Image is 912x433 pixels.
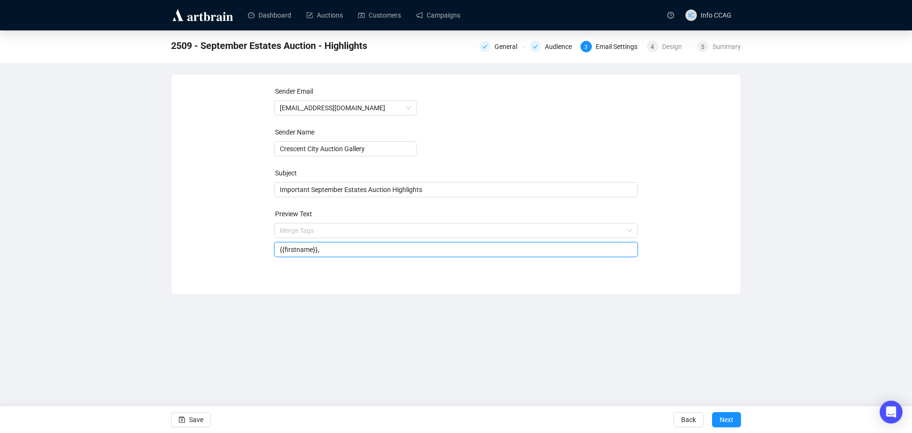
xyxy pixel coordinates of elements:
span: Next [720,406,733,433]
span: Info CCAG [701,11,731,19]
div: General [494,41,523,52]
span: info@crescentcityauctiongallery.com [280,101,411,115]
button: Back [674,412,703,427]
img: logo [171,8,235,23]
div: 5Summary [697,41,741,52]
a: Campaigns [416,3,460,28]
span: save [179,416,185,423]
button: Next [712,412,741,427]
span: 2509 - September Estates Auction - Highlights [171,38,367,53]
div: Design [662,41,688,52]
div: Subject [275,168,639,178]
div: General [479,41,524,52]
span: Back [681,406,696,433]
label: Sender Email [275,87,313,95]
div: Audience [530,41,574,52]
span: IC [688,10,694,20]
div: Preview Text [275,209,639,219]
div: Email Settings [596,41,643,52]
a: Customers [358,3,401,28]
div: 3Email Settings [580,41,641,52]
span: question-circle [667,12,674,19]
div: Summary [712,41,741,52]
span: 5 [701,44,704,50]
div: Audience [545,41,578,52]
label: Sender Name [275,128,314,136]
span: check [482,44,488,49]
span: check [532,44,538,49]
div: 4Design [647,41,692,52]
a: Dashboard [248,3,291,28]
a: Auctions [306,3,343,28]
div: Open Intercom Messenger [880,401,902,423]
span: 3 [584,44,588,50]
span: 4 [651,44,654,50]
button: Save [171,412,211,427]
span: Save [189,406,203,433]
